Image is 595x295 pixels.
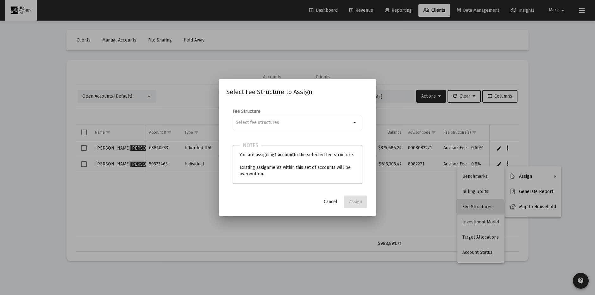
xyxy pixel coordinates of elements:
[233,145,362,184] div: You are assigning to the selected fee structure. Existing assignments within this set of accounts...
[349,199,362,204] span: Assign
[324,199,337,204] span: Cancel
[352,119,359,126] mat-icon: arrow_drop_down
[274,152,294,157] b: 1 account
[226,87,369,97] h2: Select Fee Structure to Assign
[233,109,260,114] label: Fee Structure
[344,196,367,208] button: Assign
[319,196,342,208] button: Cancel
[236,120,352,125] input: Select fee structures
[236,119,352,126] mat-chip-list: Selection
[240,141,261,150] h3: Notes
